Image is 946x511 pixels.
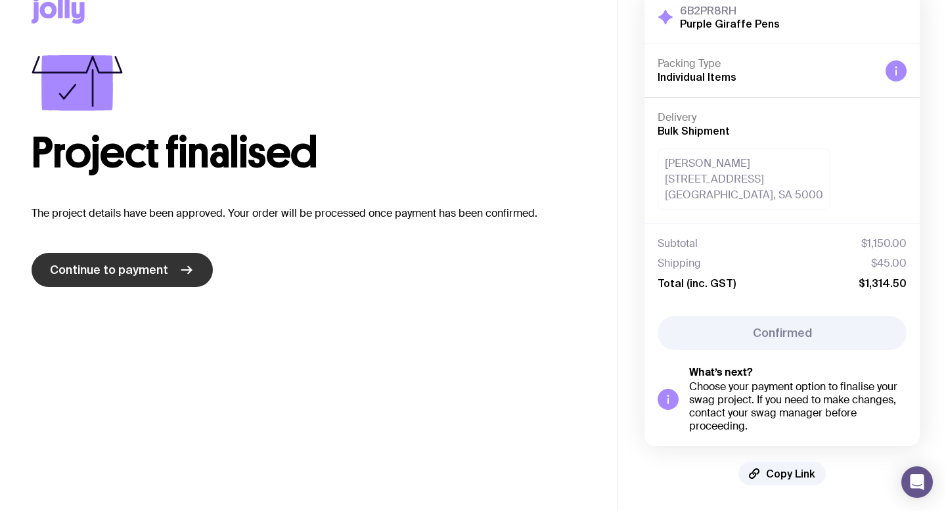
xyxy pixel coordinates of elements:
[859,277,907,290] span: $1,314.50
[689,366,907,379] h5: What’s next?
[658,71,736,83] span: Individual Items
[766,467,815,480] span: Copy Link
[658,111,907,124] h4: Delivery
[50,262,168,278] span: Continue to payment
[738,462,826,485] button: Copy Link
[871,257,907,270] span: $45.00
[32,206,586,221] p: The project details have been approved. Your order will be processed once payment has been confir...
[680,17,780,30] h2: Purple Giraffe Pens
[680,4,780,17] h3: 6B2PR8RH
[658,316,907,350] button: Confirmed
[861,237,907,250] span: $1,150.00
[689,380,907,433] div: Choose your payment option to finalise your swag project. If you need to make changes, contact yo...
[32,253,213,287] a: Continue to payment
[901,466,933,498] div: Open Intercom Messenger
[658,237,698,250] span: Subtotal
[658,257,701,270] span: Shipping
[658,125,730,137] span: Bulk Shipment
[658,57,875,70] h4: Packing Type
[658,277,736,290] span: Total (inc. GST)
[32,132,586,174] h1: Project finalised
[658,148,830,210] div: [PERSON_NAME] [STREET_ADDRESS] [GEOGRAPHIC_DATA], SA 5000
